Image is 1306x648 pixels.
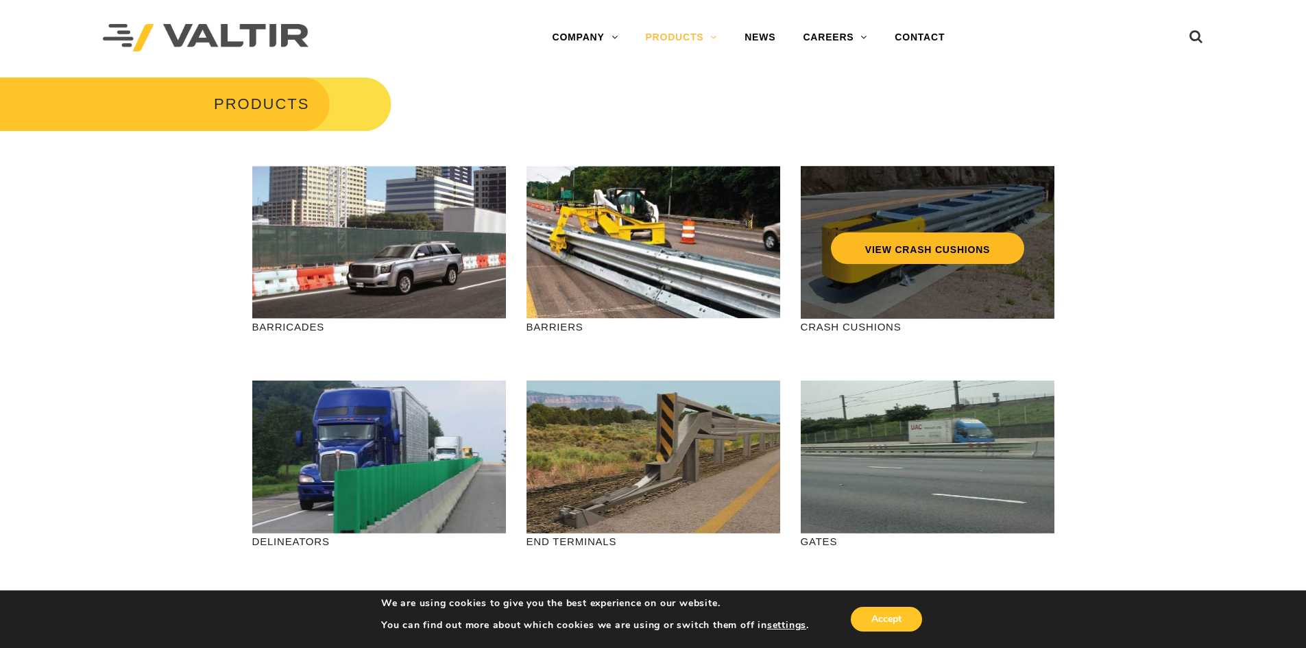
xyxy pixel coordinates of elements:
img: Valtir [103,24,309,52]
p: CRASH CUSHIONS [801,319,1054,335]
p: You can find out more about which cookies we are using or switch them off in . [381,619,809,632]
p: We are using cookies to give you the best experience on our website. [381,597,809,610]
a: VIEW CRASH CUSHIONS [830,232,1024,264]
button: Accept [851,607,922,632]
a: NEWS [731,24,789,51]
p: END TERMINALS [527,533,780,549]
p: DELINEATORS [252,533,506,549]
p: BARRICADES [252,319,506,335]
a: COMPANY [538,24,631,51]
p: BARRIERS [527,319,780,335]
button: settings [767,619,806,632]
a: CAREERS [789,24,881,51]
p: GATES [801,533,1054,549]
a: CONTACT [881,24,958,51]
a: PRODUCTS [631,24,731,51]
